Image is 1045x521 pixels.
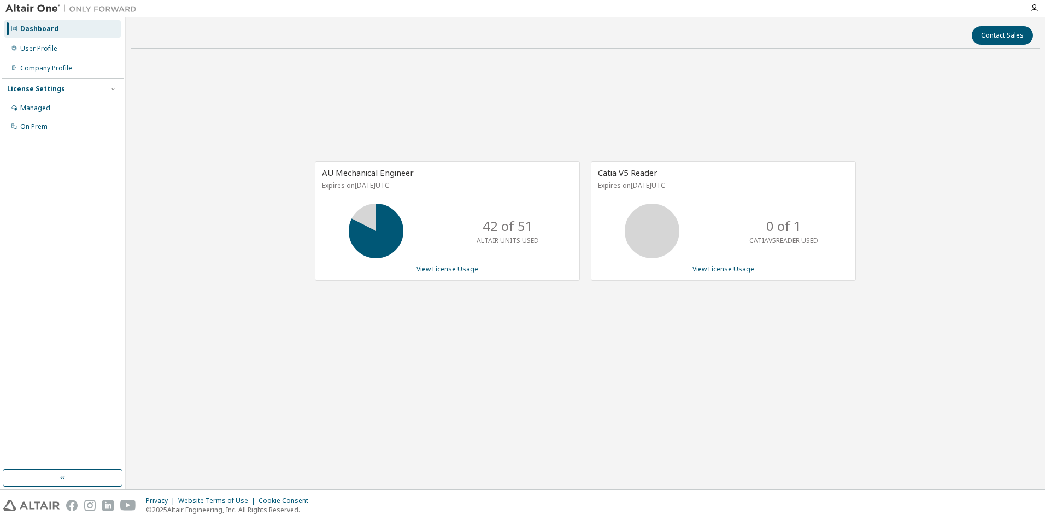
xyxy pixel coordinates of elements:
img: Altair One [5,3,142,14]
p: 0 of 1 [766,217,801,235]
p: © 2025 Altair Engineering, Inc. All Rights Reserved. [146,505,315,514]
button: Contact Sales [972,26,1033,45]
p: Expires on [DATE] UTC [598,181,846,190]
p: Expires on [DATE] UTC [322,181,570,190]
span: Catia V5 Reader [598,167,657,178]
div: Company Profile [20,64,72,73]
div: License Settings [7,85,65,93]
img: facebook.svg [66,500,78,511]
a: View License Usage [692,264,754,274]
img: instagram.svg [84,500,96,511]
img: linkedin.svg [102,500,114,511]
p: CATIAV5READER USED [749,236,818,245]
p: ALTAIR UNITS USED [477,236,539,245]
span: AU Mechanical Engineer [322,167,414,178]
div: Dashboard [20,25,58,33]
div: Managed [20,104,50,113]
img: altair_logo.svg [3,500,60,511]
a: View License Usage [416,264,478,274]
p: 42 of 51 [483,217,533,235]
div: Cookie Consent [259,496,315,505]
div: User Profile [20,44,57,53]
div: On Prem [20,122,48,131]
div: Website Terms of Use [178,496,259,505]
div: Privacy [146,496,178,505]
img: youtube.svg [120,500,136,511]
